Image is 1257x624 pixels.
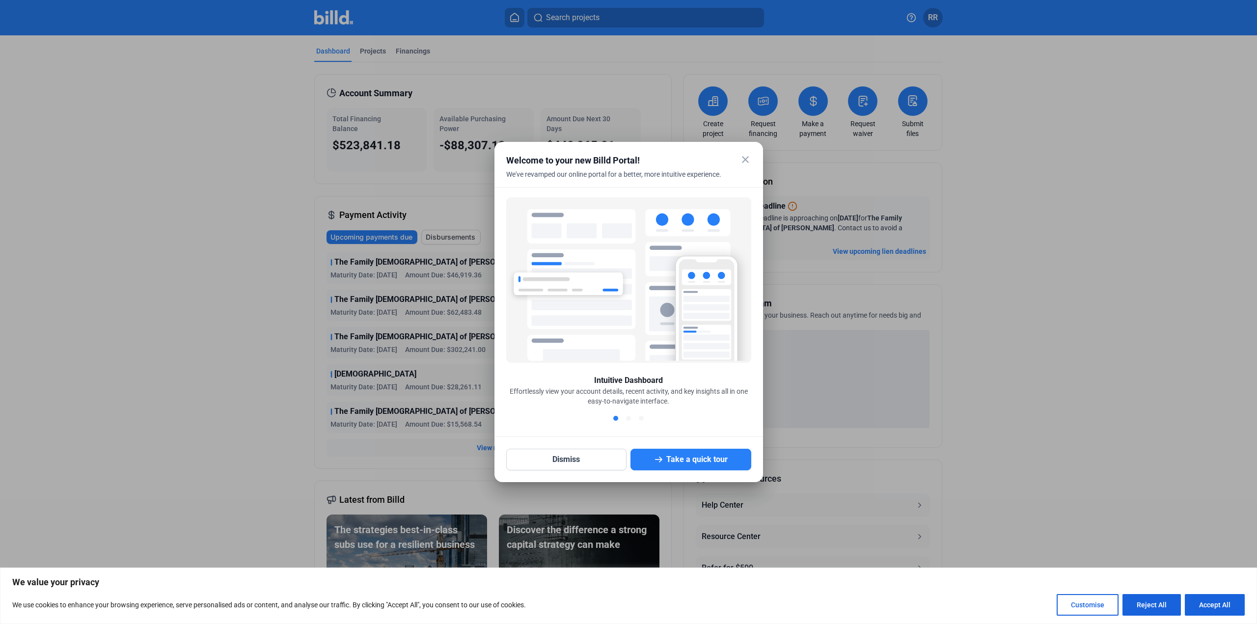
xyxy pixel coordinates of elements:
div: We've revamped our online portal for a better, more intuitive experience. [506,169,727,191]
button: Reject All [1122,594,1181,616]
p: We value your privacy [12,576,1245,588]
button: Dismiss [506,449,627,470]
button: Accept All [1185,594,1245,616]
div: Welcome to your new Billd Portal! [506,154,727,167]
button: Take a quick tour [630,449,751,470]
mat-icon: close [739,154,751,165]
button: Customise [1057,594,1119,616]
div: Effortlessly view your account details, recent activity, and key insights all in one easy-to-navi... [506,386,751,406]
div: Intuitive Dashboard [594,375,663,386]
p: We use cookies to enhance your browsing experience, serve personalised ads or content, and analys... [12,599,526,611]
